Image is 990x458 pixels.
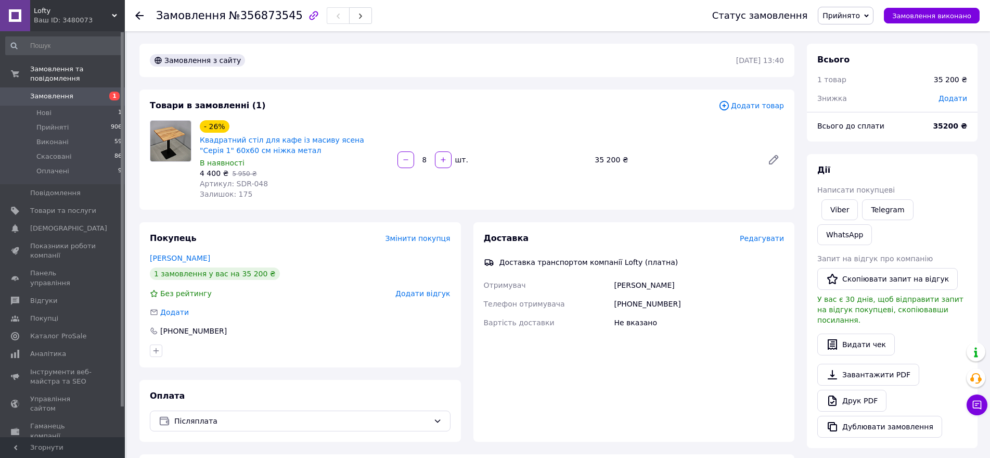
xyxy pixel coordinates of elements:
[150,254,210,262] a: [PERSON_NAME]
[34,16,125,25] div: Ваш ID: 3480073
[612,276,786,295] div: [PERSON_NAME]
[30,92,73,101] span: Замовлення
[200,136,364,155] a: Квадратний стіл для кафе із масиву ясена "Серія 1" 60х60 см ніжка метал
[118,167,122,176] span: 9
[150,54,245,67] div: Замовлення з сайту
[892,12,971,20] span: Замовлення виконано
[36,108,52,118] span: Нові
[30,367,96,386] span: Інструменти веб-майстра та SEO
[159,326,228,336] div: [PHONE_NUMBER]
[612,313,786,332] div: Не вказано
[111,123,122,132] span: 906
[484,319,555,327] span: Вартість доставки
[817,390,886,412] a: Друк PDF
[160,289,212,298] span: Без рейтингу
[36,137,69,147] span: Виконані
[30,395,96,413] span: Управління сайтом
[200,169,228,177] span: 4 400 ₴
[232,170,256,177] span: 5 950 ₴
[36,152,72,161] span: Скасовані
[736,56,784,65] time: [DATE] 13:40
[817,364,919,386] a: Завантажити PDF
[934,74,967,85] div: 35 200 ₴
[817,122,884,130] span: Всього до сплати
[34,6,112,16] span: Lofty
[938,94,967,103] span: Додати
[484,300,565,308] span: Телефон отримувача
[590,152,759,167] div: 35 200 ₴
[109,92,120,100] span: 1
[763,149,784,170] a: Редагувати
[229,9,303,22] span: №356873545
[385,234,451,243] span: Змінити покупця
[200,120,229,133] div: - 26%
[200,159,245,167] span: В наявності
[150,121,191,161] img: Квадратний стіл для кафе із масиву ясена "Серія 1" 60х60 см ніжка метал
[395,289,450,298] span: Додати відгук
[200,180,268,188] span: Артикул: SDR-048
[30,224,107,233] span: [DEMOGRAPHIC_DATA]
[817,165,830,175] span: Дії
[484,233,529,243] span: Доставка
[817,295,963,324] span: У вас є 30 днів, щоб відправити запит на відгук покупцеві, скопіювавши посилання.
[817,224,872,245] a: WhatsApp
[30,188,81,198] span: Повідомлення
[150,391,185,401] span: Оплата
[884,8,980,23] button: Замовлення виконано
[30,241,96,260] span: Показники роботи компанії
[30,349,66,359] span: Аналітика
[822,11,860,20] span: Прийнято
[453,155,469,165] div: шт.
[200,190,252,198] span: Залишок: 175
[30,269,96,287] span: Панель управління
[118,108,122,118] span: 1
[30,422,96,440] span: Гаманець компанії
[817,186,895,194] span: Написати покупцеві
[817,416,942,438] button: Дублювати замовлення
[817,334,895,355] button: Видати чек
[156,9,226,22] span: Замовлення
[5,36,123,55] input: Пошук
[817,268,958,290] button: Скопіювати запит на відгук
[30,206,96,215] span: Товари та послуги
[160,308,189,316] span: Додати
[174,415,429,427] span: Післяплата
[497,257,681,268] div: Доставка транспортом компанії Lofty (платна)
[718,100,784,111] span: Додати товар
[967,395,987,415] button: Чат з покупцем
[862,199,913,220] a: Telegram
[933,122,967,130] b: 35200 ₴
[30,296,57,306] span: Відгуки
[740,234,784,243] span: Редагувати
[114,137,122,147] span: 59
[30,332,86,341] span: Каталог ProSale
[817,94,847,103] span: Знижка
[150,268,280,280] div: 1 замовлення у вас на 35 200 ₴
[30,314,58,323] span: Покупці
[612,295,786,313] div: [PHONE_NUMBER]
[150,233,197,243] span: Покупець
[135,10,144,21] div: Повернутися назад
[36,167,69,176] span: Оплачені
[484,281,526,289] span: Отримувач
[817,75,846,84] span: 1 товар
[712,10,808,21] div: Статус замовлення
[821,199,858,220] a: Viber
[817,55,850,65] span: Всього
[30,65,125,83] span: Замовлення та повідомлення
[150,100,266,110] span: Товари в замовленні (1)
[114,152,122,161] span: 86
[817,255,933,263] span: Запит на відгук про компанію
[36,123,69,132] span: Прийняті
